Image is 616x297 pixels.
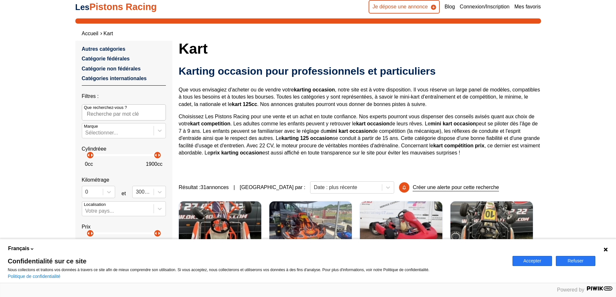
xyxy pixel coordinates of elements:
a: Kart [103,31,113,36]
p: Kilométrage [82,176,166,184]
span: Français [8,245,29,252]
p: arrow_left [85,151,92,159]
p: Nous collectons et traitons vos données à travers ce site afin de mieux comprendre son utilisatio... [8,268,505,272]
span: Confidentialité sur ce site [8,258,505,264]
strong: prix karting occasion [210,150,262,155]
p: arrow_right [88,229,96,237]
strong: kart compétition prix [433,143,484,148]
input: Que recherchez-vous ? [82,104,166,121]
p: arrow_left [152,151,160,159]
a: Blog [445,3,455,10]
p: Filtres : [82,93,166,100]
p: arrow_right [155,151,163,159]
p: Que recherchez-vous ? [84,105,127,111]
p: Cylindréee [82,145,166,153]
p: 0 cc [85,161,93,168]
a: KART KZ CHASSIS BIREL à MOTEUR TM Révisé à roder67 [360,201,442,250]
a: Exprit59 [179,201,261,250]
a: Catégorie fédérales [82,56,130,61]
p: Prix [82,223,166,230]
button: Refuser [556,256,595,266]
a: Politique de confidentialité [8,274,60,279]
a: LesPistons Racing [75,2,157,12]
a: Autres catégories [82,46,125,52]
button: Accepter [513,256,552,266]
h1: Kart [179,41,541,56]
a: Catégories internationales [82,76,147,81]
a: Connexion/Inscription [460,3,510,10]
strong: karting 125 occasion [281,135,332,141]
input: 0 [85,189,87,195]
strong: mini kart occasion [327,128,372,134]
a: Kart CRG 2024[GEOGRAPHIC_DATA] [269,201,352,250]
a: Catégorie non fédérales [82,66,141,71]
p: et [122,190,126,197]
p: Localisation [84,202,106,207]
h2: Karting occasion pour professionnels et particuliers [179,65,541,78]
input: Votre pays... [85,208,87,214]
input: MarqueSélectionner... [85,130,87,136]
img: Sodi [450,201,533,250]
p: Choisissez Les Pistons Racing pour une vente et un achat en toute confiance. Nos experts pourront... [179,113,541,156]
span: | [233,184,235,191]
p: arrow_right [88,151,96,159]
p: arrow_left [152,229,160,237]
strong: kart 125cc [232,101,257,107]
p: 1900 cc [146,161,163,168]
p: arrow_right [155,229,163,237]
p: [GEOGRAPHIC_DATA] par : [240,184,305,191]
a: Mes favoris [514,3,541,10]
img: KART KZ CHASSIS BIREL à MOTEUR TM Révisé à roder [360,201,442,250]
a: Accueil [82,31,99,36]
p: arrow_left [85,229,92,237]
img: Kart CRG 2024 [269,201,352,250]
span: Résultat : 31 annonces [179,184,229,191]
strong: kart competition [190,121,230,126]
span: Les [75,3,90,12]
img: Exprit [179,201,261,250]
p: Que vous envisagiez d'acheter ou de vendre votre , notre site est à votre disposition. Il vous ré... [179,86,541,108]
p: Marque [84,123,98,129]
input: 300000 [136,189,137,195]
p: Créer une alerte pour cette recherche [413,184,499,191]
strong: kart occasion [356,121,389,126]
a: Sodi59 [450,201,533,250]
span: Powered by [557,287,585,292]
strong: mini kart occasion [431,121,476,126]
strong: karting occasion [294,87,335,92]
